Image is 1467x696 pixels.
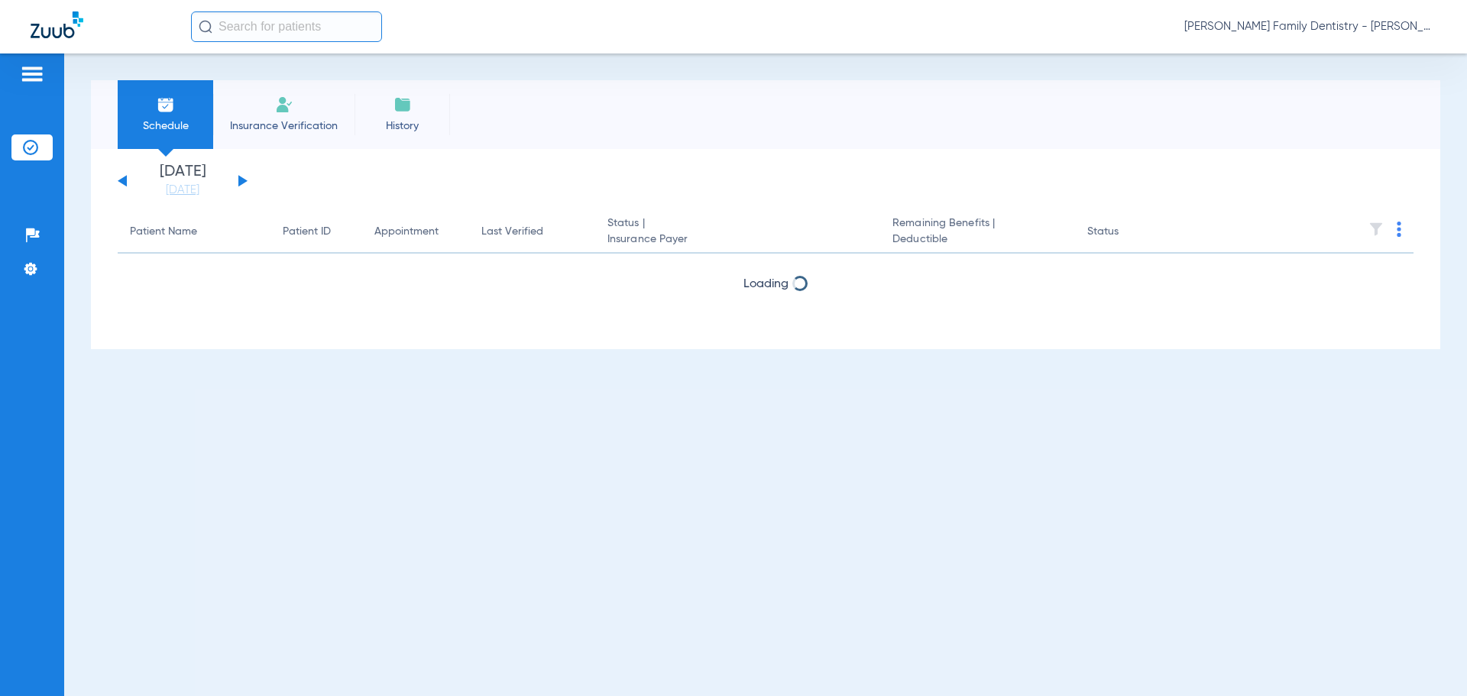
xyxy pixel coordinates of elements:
[137,183,228,198] a: [DATE]
[1075,211,1178,254] th: Status
[393,95,412,114] img: History
[892,231,1062,248] span: Deductible
[191,11,382,42] input: Search for patients
[137,164,228,198] li: [DATE]
[20,65,44,83] img: hamburger-icon
[481,224,583,240] div: Last Verified
[374,224,457,240] div: Appointment
[607,231,868,248] span: Insurance Payer
[225,118,343,134] span: Insurance Verification
[129,118,202,134] span: Schedule
[481,224,543,240] div: Last Verified
[595,211,880,254] th: Status |
[366,118,439,134] span: History
[880,211,1074,254] th: Remaining Benefits |
[1397,222,1401,237] img: group-dot-blue.svg
[283,224,350,240] div: Patient ID
[157,95,175,114] img: Schedule
[743,278,789,290] span: Loading
[374,224,439,240] div: Appointment
[1368,222,1384,237] img: filter.svg
[275,95,293,114] img: Manual Insurance Verification
[199,20,212,34] img: Search Icon
[283,224,331,240] div: Patient ID
[1184,19,1436,34] span: [PERSON_NAME] Family Dentistry - [PERSON_NAME] Family Dentistry
[31,11,83,38] img: Zuub Logo
[130,224,258,240] div: Patient Name
[130,224,197,240] div: Patient Name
